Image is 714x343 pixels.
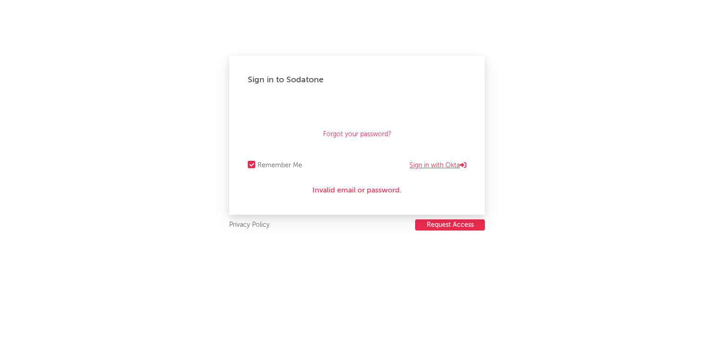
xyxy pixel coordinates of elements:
[410,160,466,171] a: Sign in with Okta
[248,74,466,86] div: Sign in to Sodatone
[323,129,391,140] a: Forgot your password?
[258,160,302,171] div: Remember Me
[415,219,485,231] button: Request Access
[248,185,466,196] div: Invalid email or password.
[229,219,270,231] a: Privacy Policy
